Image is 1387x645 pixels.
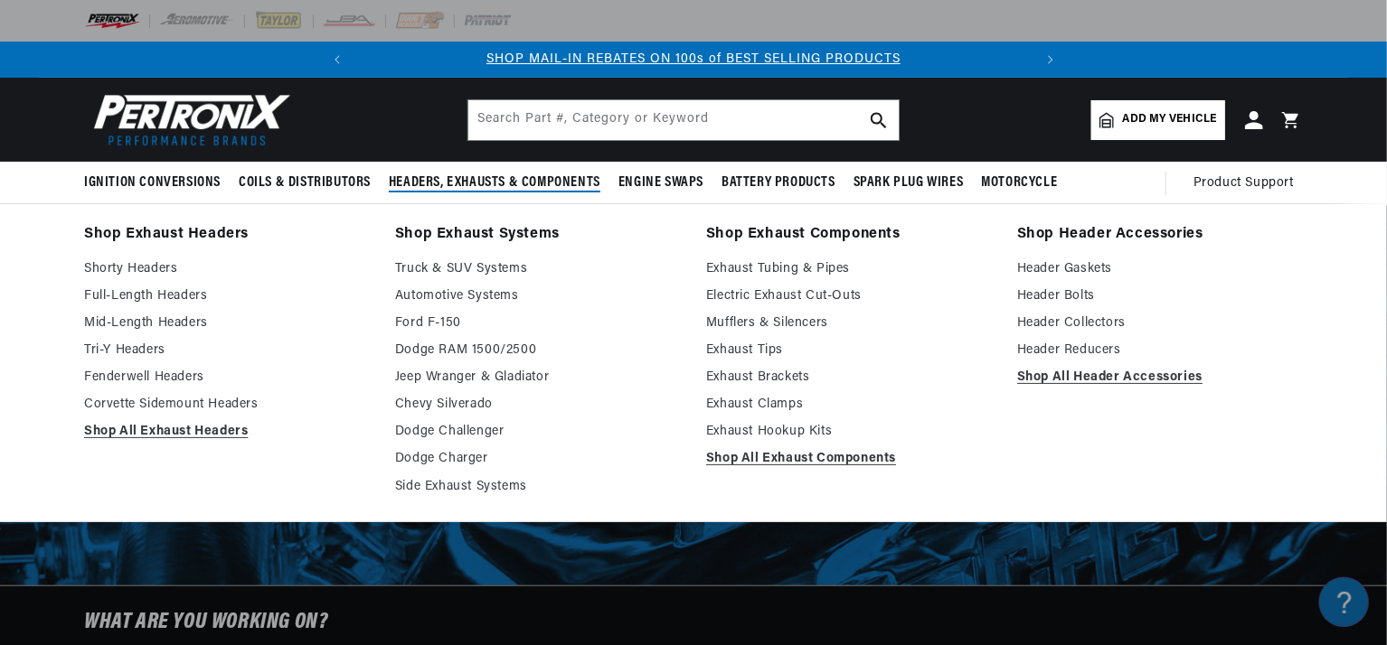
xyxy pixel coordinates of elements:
span: Coils & Distributors [239,173,371,192]
button: Translation missing: en.sections.announcements.previous_announcement [319,42,355,78]
summary: Headers, Exhausts & Components [380,162,609,204]
div: Ignition Products [18,126,344,143]
summary: Battery Products [712,162,844,204]
div: Shipping [18,275,344,292]
a: Payment, Pricing, and Promotions FAQ [18,452,344,480]
a: Dodge RAM 1500/2500 [395,340,681,361]
summary: Coils & Distributors [230,162,380,204]
span: Product Support [1194,173,1294,193]
div: Announcement [355,50,1033,70]
a: Automotive Systems [395,285,681,307]
div: Orders [18,349,344,366]
a: Add my vehicle [1091,100,1225,140]
div: 1 of 2 [355,50,1033,70]
a: Truck & SUV Systems [395,258,681,280]
a: Jeep Wranger & Gladiator [395,367,681,388]
span: Headers, Exhausts & Components [389,173,600,192]
a: Mid-Length Headers [84,313,370,334]
a: Shop Exhaust Systems [395,222,681,248]
summary: Product Support [1194,162,1303,205]
a: Orders FAQ [18,377,344,405]
a: Mufflers & Silencers [706,313,992,334]
a: POWERED BY ENCHANT [249,520,348,537]
summary: Engine Swaps [609,162,712,204]
a: Fenderwell Headers [84,367,370,388]
a: Shop Exhaust Components [706,222,992,248]
a: Full-Length Headers [84,285,370,307]
button: Translation missing: en.sections.announcements.next_announcement [1033,42,1069,78]
a: Exhaust Clamps [706,394,992,416]
img: Pertronix [84,89,292,151]
a: Shipping FAQs [18,303,344,331]
a: Shop All Exhaust Components [706,448,992,470]
span: Motorcycle [981,173,1057,192]
span: Spark Plug Wires [854,173,964,192]
summary: Ignition Conversions [84,162,230,204]
a: Dodge Charger [395,448,681,470]
button: search button [859,100,899,140]
a: Side Exhaust Systems [395,476,681,498]
a: Corvette Sidemount Headers [84,394,370,416]
span: Engine Swaps [618,173,703,192]
a: Shorty Headers [84,258,370,280]
a: Electric Exhaust Cut-Outs [706,285,992,307]
a: Header Gaskets [1017,258,1303,280]
input: Search Part #, Category or Keyword [468,100,899,140]
a: SHOP MAIL-IN REBATES ON 100s of BEST SELLING PRODUCTS [486,52,901,66]
a: Tri-Y Headers [84,340,370,361]
div: JBA Performance Exhaust [18,200,344,217]
div: Payment, Pricing, and Promotions [18,424,344,441]
slideshow-component: Translation missing: en.sections.announcements.announcement_bar [39,42,1348,78]
button: Contact Us [18,483,344,515]
a: Shop All Exhaust Headers [84,421,370,443]
a: Shop All Header Accessories [1017,367,1303,388]
span: Add my vehicle [1123,111,1217,128]
a: Chevy Silverado [395,394,681,416]
a: Shop Header Accessories [1017,222,1303,248]
summary: Spark Plug Wires [844,162,973,204]
a: Header Collectors [1017,313,1303,334]
a: FAQs [18,229,344,257]
span: Battery Products [722,173,835,192]
a: Header Reducers [1017,340,1303,361]
a: Header Bolts [1017,285,1303,307]
a: Ford F-150 [395,313,681,334]
a: Exhaust Tips [706,340,992,361]
span: Ignition Conversions [84,173,221,192]
a: Dodge Challenger [395,421,681,443]
summary: Motorcycle [972,162,1066,204]
a: Exhaust Hookup Kits [706,421,992,443]
a: FAQ [18,154,344,182]
a: Exhaust Brackets [706,367,992,388]
a: Exhaust Tubing & Pipes [706,258,992,280]
a: Shop Exhaust Headers [84,222,370,248]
